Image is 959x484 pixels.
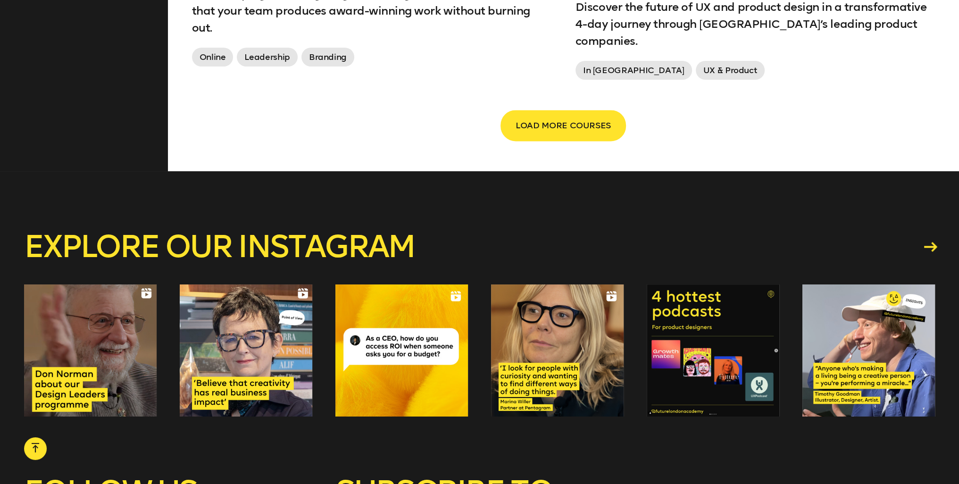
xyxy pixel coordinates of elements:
span: Leadership [237,48,297,67]
span: Online [192,48,233,67]
span: LOAD MORE COURSES [516,117,611,134]
a: Explore our instagram [24,232,935,262]
span: In [GEOGRAPHIC_DATA] [575,61,692,80]
button: LOAD MORE COURSES [500,110,626,141]
span: UX & Product [696,61,765,80]
span: Branding [301,48,354,67]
